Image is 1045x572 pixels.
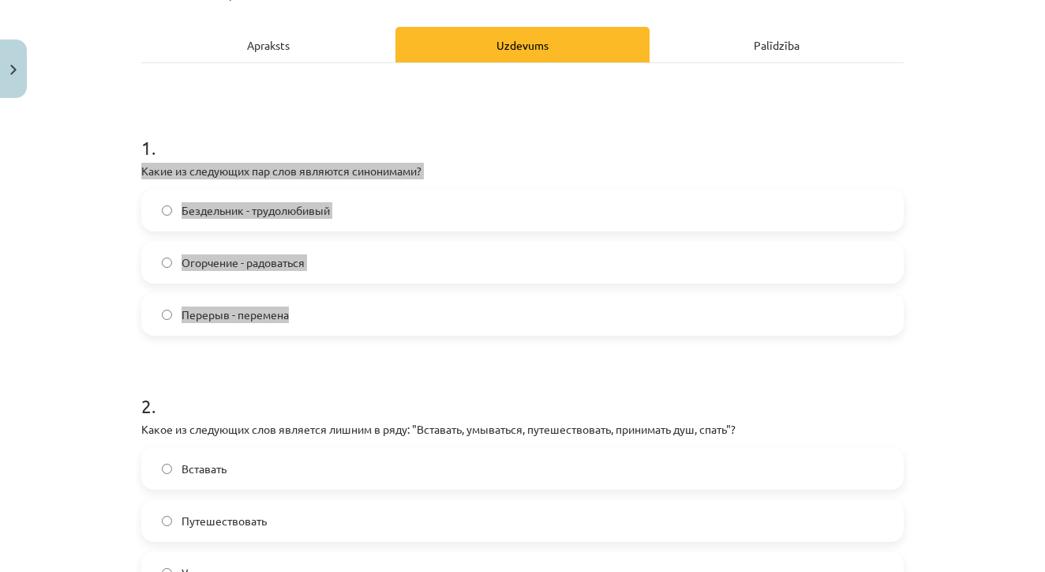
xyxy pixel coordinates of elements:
[162,205,172,216] input: Бездельник - трудолюбивый
[162,464,172,474] input: Вставать
[141,163,904,179] p: Какие из следующих пар слов являются синонимами?
[141,27,395,62] div: Apraksts
[395,27,650,62] div: Uzdevums
[162,516,172,526] input: Путешествовать
[182,461,227,477] span: Вставать
[182,307,289,323] span: Перерыв - перемена
[141,109,904,158] h1: 1 .
[182,202,330,219] span: Бездельник - трудолюбивый
[162,258,172,268] input: Огорчение - радоваться
[182,513,267,529] span: Путешествовать
[10,65,17,75] img: icon-close-lesson-0947bae3869378f0d4975bcd49f059093ad1ed9edebbc8119c70593378902aed.svg
[141,421,904,438] p: Какое из следующих слов является лишним в ряду: "Вставать, умываться, путешествовать, принимать д...
[141,367,904,416] h1: 2 .
[650,27,904,62] div: Palīdzība
[182,254,305,271] span: Огорчение - радоваться
[162,310,172,320] input: Перерыв - перемена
